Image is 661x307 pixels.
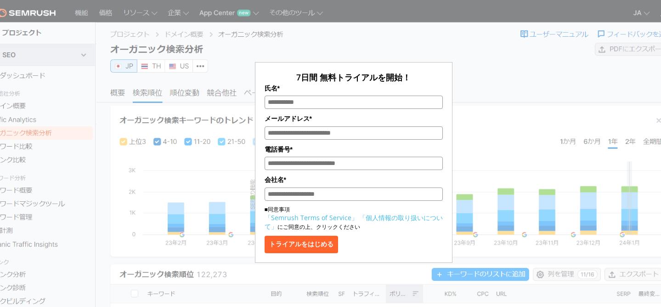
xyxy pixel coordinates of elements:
p: ■同意事項 にご同意の上、クリックください [265,205,443,231]
span: 7日間 無料トライアルを開始！ [296,72,411,83]
label: 電話番号* [265,144,443,154]
a: 「個人情報の取り扱いについて」 [265,213,443,231]
a: 「Semrush Terms of Service」 [265,213,358,222]
button: トライアルをはじめる [265,236,338,253]
label: メールアドレス* [265,114,443,124]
